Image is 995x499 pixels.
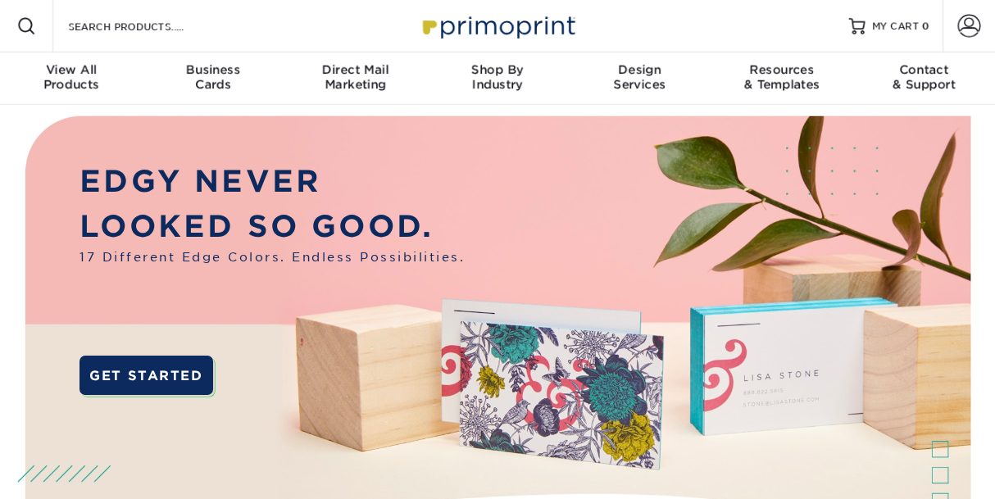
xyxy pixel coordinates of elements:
[569,52,711,105] a: DesignServices
[426,52,568,105] a: Shop ByIndustry
[569,62,711,77] span: Design
[426,62,568,77] span: Shop By
[142,52,284,105] a: BusinessCards
[872,20,919,34] span: MY CART
[426,62,568,92] div: Industry
[80,159,465,204] p: EDGY NEVER
[142,62,284,77] span: Business
[416,8,579,43] img: Primoprint
[80,356,213,395] a: GET STARTED
[711,62,852,92] div: & Templates
[853,62,995,92] div: & Support
[569,62,711,92] div: Services
[853,52,995,105] a: Contact& Support
[711,52,852,105] a: Resources& Templates
[80,248,465,266] span: 17 Different Edge Colors. Endless Possibilities.
[66,16,226,36] input: SEARCH PRODUCTS.....
[284,62,426,92] div: Marketing
[142,62,284,92] div: Cards
[922,20,929,32] span: 0
[80,204,465,249] p: LOOKED SO GOOD.
[853,62,995,77] span: Contact
[284,62,426,77] span: Direct Mail
[711,62,852,77] span: Resources
[284,52,426,105] a: Direct MailMarketing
